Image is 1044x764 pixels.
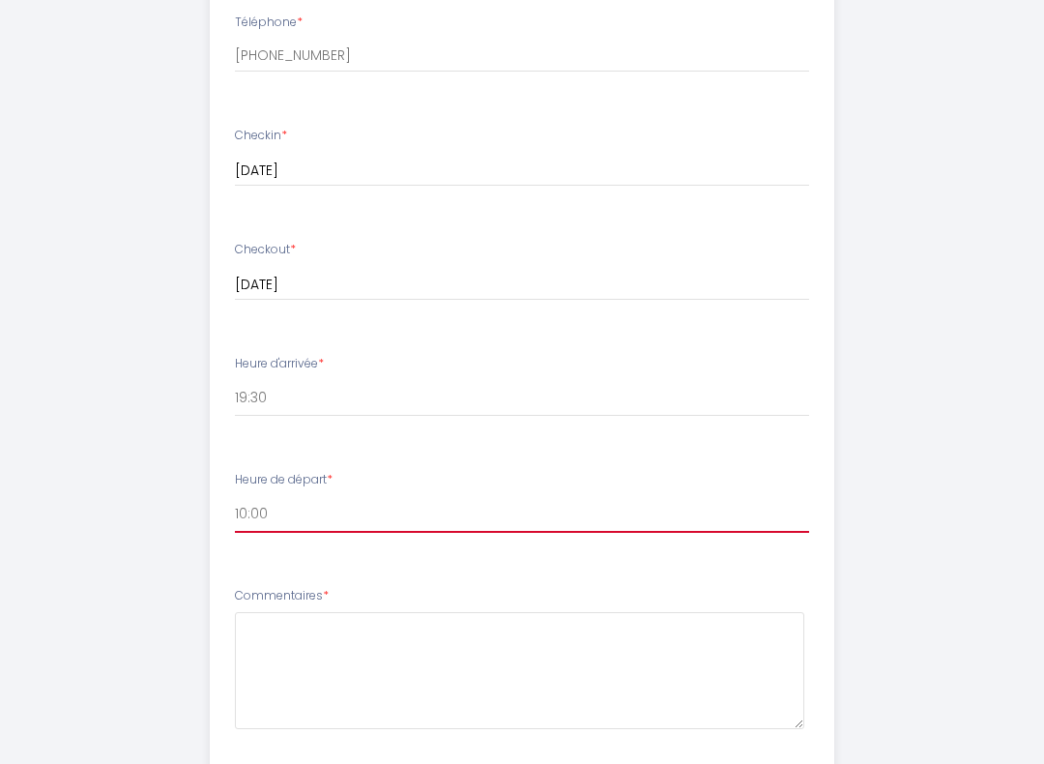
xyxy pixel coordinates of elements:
[235,471,333,489] label: Heure de départ
[235,587,329,605] label: Commentaires
[235,127,287,145] label: Checkin
[235,355,324,373] label: Heure d'arrivée
[235,241,296,259] label: Checkout
[235,14,303,32] label: Téléphone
